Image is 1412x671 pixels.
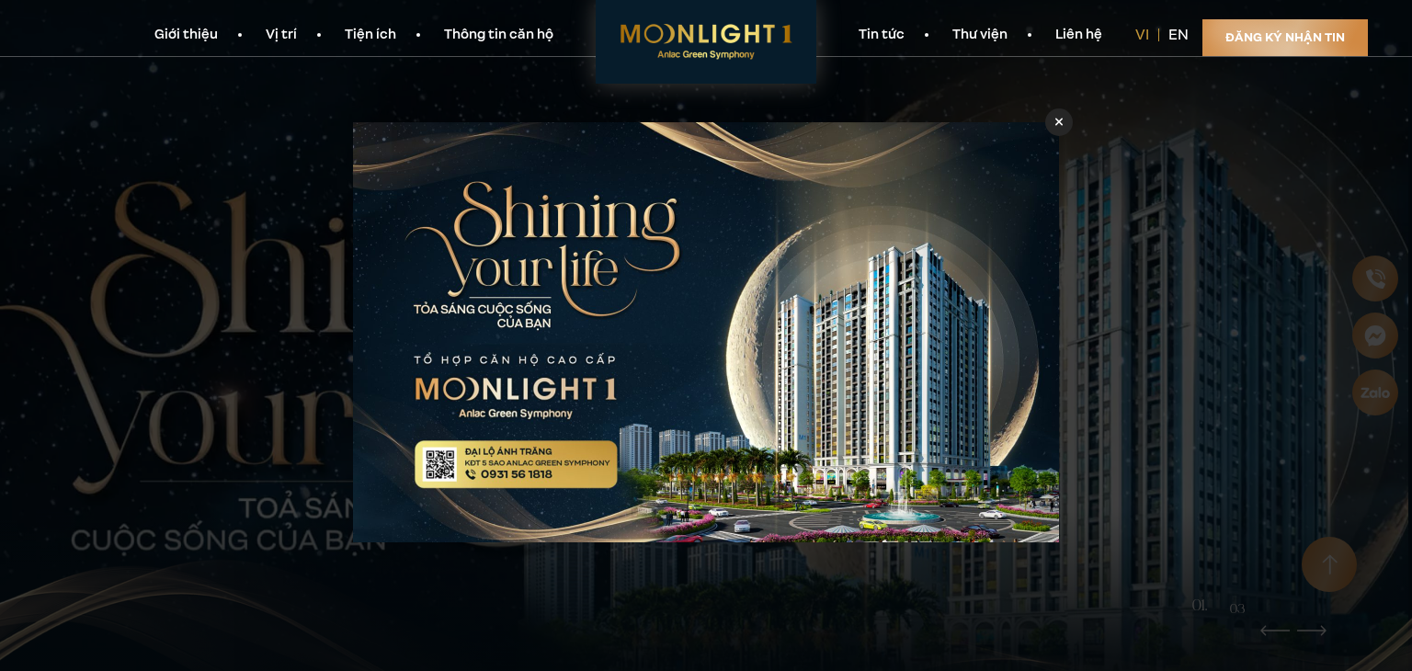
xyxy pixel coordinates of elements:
[131,26,242,45] a: Giới thiệu
[1135,25,1149,45] a: vi
[835,26,928,45] a: Tin tức
[321,26,420,45] a: Tiện ích
[242,26,321,45] a: Vị trí
[1031,26,1126,45] a: Liên hệ
[1202,19,1368,56] a: Đăng ký nhận tin
[1168,25,1189,45] a: en
[420,26,577,45] a: Thông tin căn hộ
[928,26,1031,45] a: Thư viện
